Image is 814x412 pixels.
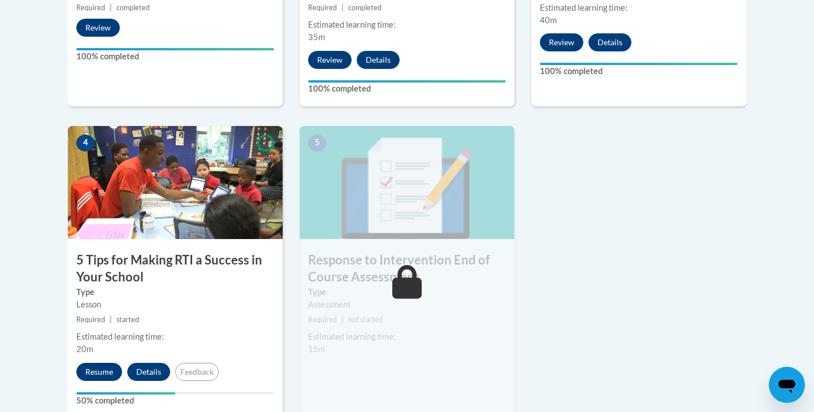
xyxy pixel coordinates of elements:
span: | [110,3,112,12]
span: Required [76,3,105,12]
span: | [110,315,112,324]
span: 35m [308,32,325,42]
span: Required [308,3,337,12]
div: Your progress [308,80,506,83]
label: 50% completed [76,394,274,407]
iframe: Button to launch messaging window [769,367,805,403]
button: Review [76,19,120,37]
span: 40m [540,15,557,25]
label: 100% completed [76,50,274,63]
button: Resume [76,363,122,381]
span: completed [116,3,150,12]
div: Your progress [76,48,274,50]
label: 100% completed [540,65,738,77]
button: Details [588,33,631,51]
img: Course Image [68,126,283,239]
h3: 5 Tips for Making RTI a Success in Your School [68,251,283,287]
span: | [341,3,344,12]
label: Type [308,286,506,298]
label: 100% completed [308,83,506,95]
div: Lesson [76,298,274,311]
button: Details [357,51,400,69]
img: Course Image [300,126,514,239]
span: 4 [76,135,94,151]
span: not started [348,315,383,324]
span: Required [308,315,337,324]
div: Your progress [540,63,738,65]
div: Estimated learning time: [308,19,506,31]
span: 5 [308,135,326,151]
button: Feedback [175,363,219,381]
span: started [116,315,139,324]
span: 15m [308,344,325,354]
div: Estimated learning time: [540,2,738,14]
button: Review [540,33,583,51]
span: completed [348,3,382,12]
label: Type [76,286,274,298]
div: Your progress [76,392,175,394]
button: Details [127,363,170,381]
div: Estimated learning time: [308,331,506,343]
div: Estimated learning time: [76,331,274,343]
span: 20m [76,344,93,354]
span: | [341,315,344,324]
button: Review [308,51,352,69]
h3: Response to Intervention End of Course Assessment [300,251,514,287]
div: Assessment [308,298,506,311]
span: Required [76,315,105,324]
